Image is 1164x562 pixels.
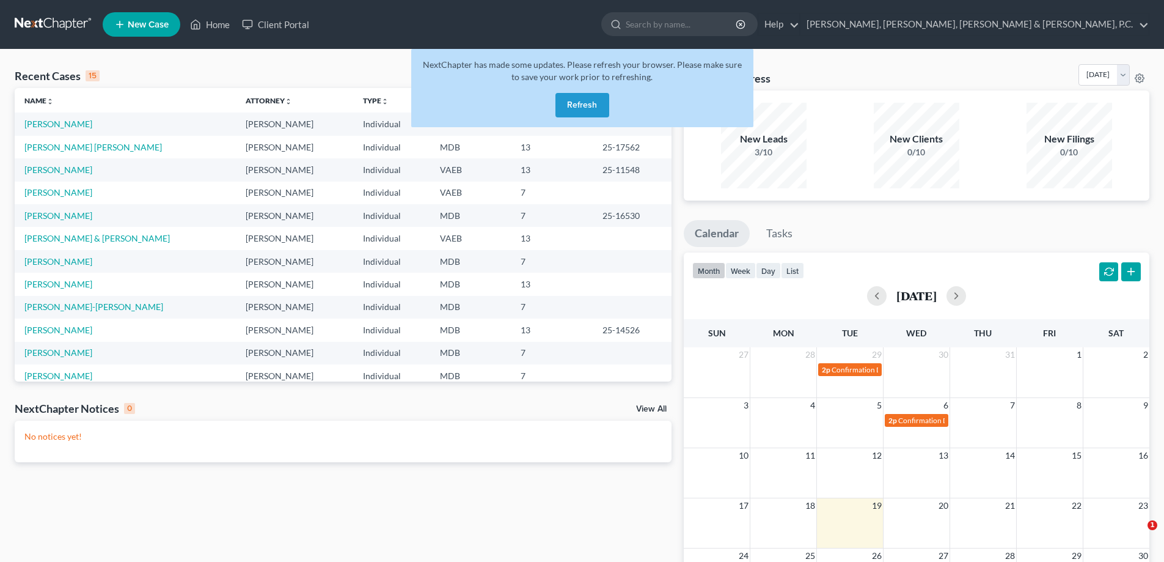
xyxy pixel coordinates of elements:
span: 3 [742,398,750,413]
td: MDB [430,250,511,273]
span: 15 [1071,448,1083,463]
span: 16 [1137,448,1149,463]
td: 25-14526 [593,319,672,341]
span: 19 [871,498,883,513]
a: [PERSON_NAME] [PERSON_NAME] [24,142,162,152]
span: Thu [974,328,992,338]
button: week [725,262,756,279]
td: MDB [430,204,511,227]
td: [PERSON_NAME] [236,296,353,319]
div: 0/10 [1027,146,1112,158]
td: MDB [430,319,511,341]
div: NextChapter Notices [15,401,135,416]
td: [PERSON_NAME] [236,204,353,227]
span: 11 [804,448,816,463]
div: 3/10 [721,146,807,158]
td: 13 [511,319,593,341]
span: 10 [738,448,750,463]
td: VAEB [430,227,511,250]
td: Individual [353,250,430,273]
div: New Filings [1027,132,1112,146]
button: month [692,262,725,279]
a: Client Portal [236,13,315,35]
span: 31 [1004,347,1016,362]
a: [PERSON_NAME] & [PERSON_NAME] [24,233,170,243]
span: 14 [1004,448,1016,463]
span: 28 [804,347,816,362]
a: [PERSON_NAME] [24,165,92,175]
td: Individual [353,158,430,181]
a: [PERSON_NAME], [PERSON_NAME], [PERSON_NAME] & [PERSON_NAME], P.C. [800,13,1149,35]
span: 1 [1148,520,1157,530]
span: Sat [1108,328,1124,338]
span: 1 [1075,347,1083,362]
button: day [756,262,781,279]
td: VAEB [430,182,511,204]
a: Attorneyunfold_more [246,96,292,105]
td: 13 [511,158,593,181]
td: 25-16530 [593,204,672,227]
div: 0/10 [874,146,959,158]
span: Tue [842,328,858,338]
span: 4 [809,398,816,413]
td: Individual [353,136,430,158]
span: Confirmation Date for [PERSON_NAME] [898,416,1028,425]
button: Refresh [555,93,609,117]
span: 17 [738,498,750,513]
i: unfold_more [381,98,389,105]
a: [PERSON_NAME] [24,371,92,381]
span: 13 [937,448,950,463]
span: 30 [937,347,950,362]
td: 7 [511,250,593,273]
a: [PERSON_NAME] [24,187,92,198]
i: unfold_more [285,98,292,105]
a: Calendar [684,220,750,247]
td: MDB [430,296,511,319]
div: 0 [124,403,135,414]
span: 21 [1004,498,1016,513]
td: 13 [511,136,593,158]
div: New Leads [721,132,807,146]
td: [PERSON_NAME] [236,158,353,181]
span: NextChapter has made some updates. Please refresh your browser. Please make sure to save your wor... [423,59,742,82]
span: 12 [871,448,883,463]
td: Individual [353,296,430,319]
td: Individual [353,113,430,135]
span: 29 [871,347,883,362]
td: [PERSON_NAME] [236,364,353,387]
td: 13 [511,227,593,250]
span: 2p [822,365,830,374]
span: 7 [1009,398,1016,413]
a: [PERSON_NAME] [24,256,92,267]
span: Confirmation Date for [PERSON_NAME] [832,365,961,374]
td: [PERSON_NAME] [236,113,353,135]
i: unfold_more [46,98,54,105]
td: MDB [430,342,511,364]
a: [PERSON_NAME] [24,119,92,129]
p: No notices yet! [24,431,662,443]
input: Search by name... [626,13,738,35]
span: 23 [1137,498,1149,513]
span: 5 [876,398,883,413]
a: [PERSON_NAME] [24,347,92,358]
td: Individual [353,204,430,227]
td: [PERSON_NAME] [236,227,353,250]
a: [PERSON_NAME] [24,279,92,289]
td: [PERSON_NAME] [236,319,353,341]
td: [PERSON_NAME] [236,342,353,364]
span: Sun [708,328,726,338]
button: list [781,262,804,279]
td: Individual [353,227,430,250]
td: MDB [430,136,511,158]
a: Tasks [755,220,803,247]
span: 18 [804,498,816,513]
a: [PERSON_NAME] [24,210,92,221]
td: [PERSON_NAME] [236,182,353,204]
span: Wed [906,328,926,338]
a: View All [636,405,667,413]
td: 7 [511,296,593,319]
td: Individual [353,364,430,387]
td: 25-11548 [593,158,672,181]
h2: [DATE] [896,289,937,302]
td: 13 [511,273,593,295]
